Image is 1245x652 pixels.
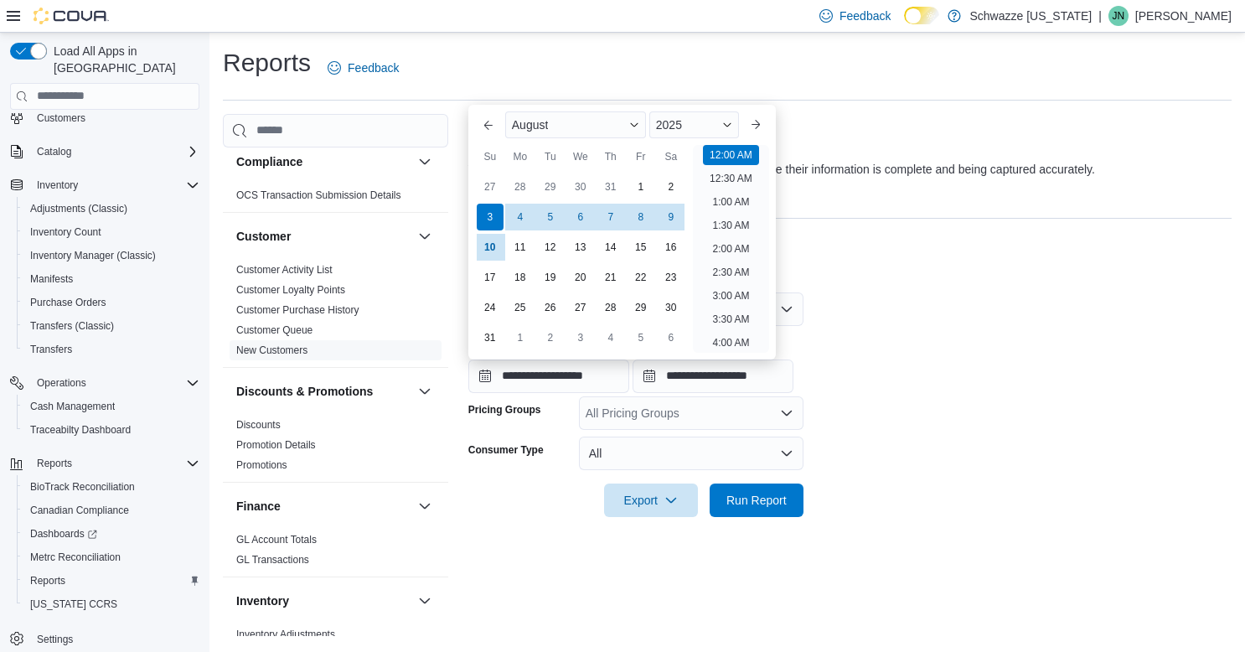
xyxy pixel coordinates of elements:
[223,530,448,577] div: Finance
[236,438,316,452] span: Promotion Details
[30,296,106,309] span: Purchase Orders
[415,496,435,516] button: Finance
[628,234,654,261] div: day-15
[23,292,199,313] span: Purchase Orders
[477,294,504,321] div: day-24
[597,173,624,200] div: day-31
[17,499,206,522] button: Canadian Compliance
[37,633,73,646] span: Settings
[597,234,624,261] div: day-14
[30,423,131,437] span: Traceabilty Dashboard
[17,197,206,220] button: Adjustments (Classic)
[236,304,359,316] a: Customer Purchase History
[223,260,448,367] div: Customer
[223,46,311,80] h1: Reports
[567,173,594,200] div: day-30
[236,153,411,170] button: Compliance
[705,286,756,306] li: 3:00 AM
[30,551,121,564] span: Metrc Reconciliation
[705,192,756,212] li: 1:00 AM
[23,477,199,497] span: BioTrack Reconciliation
[703,145,759,165] li: 12:00 AM
[23,246,199,266] span: Inventory Manager (Classic)
[23,524,199,544] span: Dashboards
[37,111,85,125] span: Customers
[628,294,654,321] div: day-29
[37,179,78,192] span: Inventory
[236,419,281,431] a: Discounts
[23,477,142,497] a: BioTrack Reconciliation
[17,267,206,291] button: Manifests
[30,480,135,494] span: BioTrack Reconciliation
[236,592,411,609] button: Inventory
[477,324,504,351] div: day-31
[628,324,654,351] div: day-5
[567,324,594,351] div: day-3
[726,492,787,509] span: Run Report
[236,189,401,201] a: OCS Transaction Submission Details
[415,152,435,172] button: Compliance
[236,554,309,566] a: GL Transactions
[223,415,448,482] div: Discounts & Promotions
[23,524,104,544] a: Dashboards
[614,484,688,517] span: Export
[477,204,504,230] div: day-3
[30,108,92,128] a: Customers
[507,204,534,230] div: day-4
[30,142,78,162] button: Catalog
[23,292,113,313] a: Purchase Orders
[30,142,199,162] span: Catalog
[567,264,594,291] div: day-20
[23,547,199,567] span: Metrc Reconciliation
[23,222,108,242] a: Inventory Count
[37,145,71,158] span: Catalog
[628,264,654,291] div: day-22
[236,228,411,245] button: Customer
[505,111,646,138] div: Button. Open the month selector. August is currently selected.
[477,173,504,200] div: day-27
[30,628,199,649] span: Settings
[537,324,564,351] div: day-2
[705,215,756,235] li: 1:30 AM
[17,475,206,499] button: BioTrack Reconciliation
[507,143,534,170] div: Mo
[597,294,624,321] div: day-28
[30,373,199,393] span: Operations
[348,60,399,76] span: Feedback
[537,264,564,291] div: day-19
[3,452,206,475] button: Reports
[30,400,115,413] span: Cash Management
[537,173,564,200] div: day-29
[30,373,93,393] button: Operations
[236,344,307,356] a: New Customers
[223,185,448,212] div: Compliance
[658,324,684,351] div: day-6
[649,111,739,138] div: Button. Open the year selector. 2025 is currently selected.
[597,204,624,230] div: day-7
[30,453,79,473] button: Reports
[1108,6,1129,26] div: Justin Nau
[628,204,654,230] div: day-8
[236,418,281,432] span: Discounts
[705,239,756,259] li: 2:00 AM
[693,145,769,353] ul: Time
[468,360,629,393] input: Press the down key to enter a popover containing a calendar. Press the escape key to close the po...
[236,439,316,451] a: Promotion Details
[839,8,891,24] span: Feedback
[705,309,756,329] li: 3:30 AM
[23,594,199,614] span: Washington CCRS
[475,172,686,353] div: August, 2025
[904,24,905,25] span: Dark Mode
[236,263,333,277] span: Customer Activity List
[17,314,206,338] button: Transfers (Classic)
[236,629,335,640] a: Inventory Adjustments
[30,343,72,356] span: Transfers
[477,143,504,170] div: Su
[3,140,206,163] button: Catalog
[703,168,759,189] li: 12:30 AM
[468,161,1095,179] div: View new customers for a specified date range to make sure their information is complete and bein...
[658,173,684,200] div: day-2
[658,294,684,321] div: day-30
[3,626,206,650] button: Settings
[23,246,163,266] a: Inventory Manager (Classic)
